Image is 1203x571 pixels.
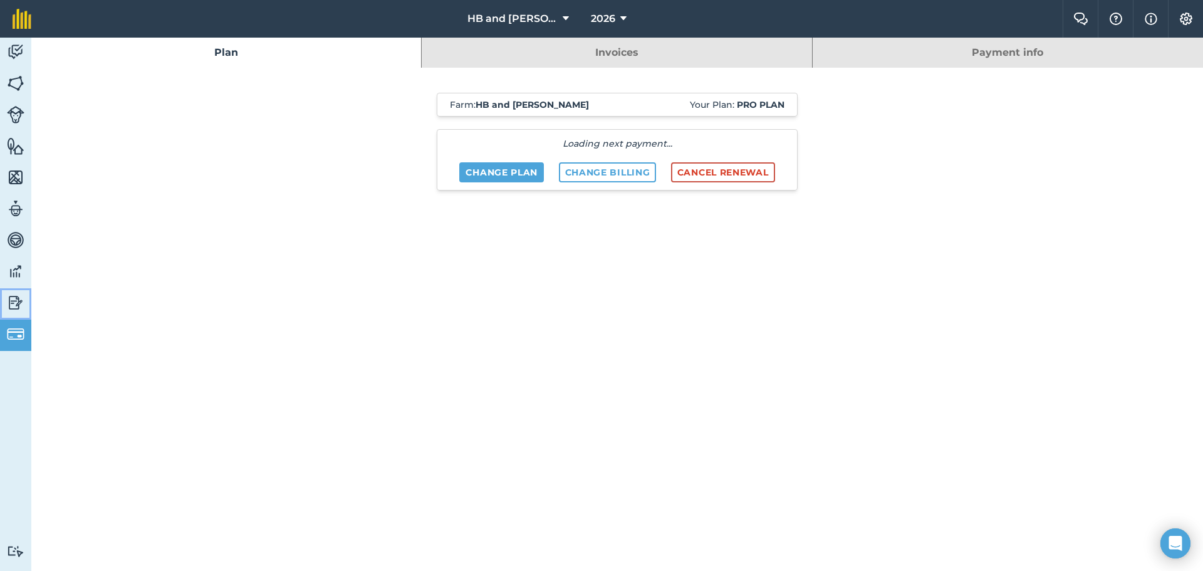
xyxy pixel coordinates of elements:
[422,38,811,68] a: Invoices
[7,545,24,557] img: svg+xml;base64,PD94bWwgdmVyc2lvbj0iMS4wIiBlbmNvZGluZz0idXRmLTgiPz4KPCEtLSBHZW5lcmF0b3I6IEFkb2JlIE...
[7,43,24,61] img: svg+xml;base64,PD94bWwgdmVyc2lvbj0iMS4wIiBlbmNvZGluZz0idXRmLTgiPz4KPCEtLSBHZW5lcmF0b3I6IEFkb2JlIE...
[1179,13,1194,25] img: A cog icon
[563,138,672,149] em: Loading next payment...
[1160,528,1190,558] div: Open Intercom Messenger
[450,98,589,111] span: Farm :
[459,162,544,182] a: Change plan
[1145,11,1157,26] img: svg+xml;base64,PHN2ZyB4bWxucz0iaHR0cDovL3d3dy53My5vcmcvMjAwMC9zdmciIHdpZHRoPSIxNyIgaGVpZ2h0PSIxNy...
[31,38,421,68] a: Plan
[7,262,24,281] img: svg+xml;base64,PD94bWwgdmVyc2lvbj0iMS4wIiBlbmNvZGluZz0idXRmLTgiPz4KPCEtLSBHZW5lcmF0b3I6IEFkb2JlIE...
[813,38,1203,68] a: Payment info
[559,162,657,182] a: Change billing
[7,325,24,343] img: svg+xml;base64,PD94bWwgdmVyc2lvbj0iMS4wIiBlbmNvZGluZz0idXRmLTgiPz4KPCEtLSBHZW5lcmF0b3I6IEFkb2JlIE...
[7,168,24,187] img: svg+xml;base64,PHN2ZyB4bWxucz0iaHR0cDovL3d3dy53My5vcmcvMjAwMC9zdmciIHdpZHRoPSI1NiIgaGVpZ2h0PSI2MC...
[7,137,24,155] img: svg+xml;base64,PHN2ZyB4bWxucz0iaHR0cDovL3d3dy53My5vcmcvMjAwMC9zdmciIHdpZHRoPSI1NiIgaGVpZ2h0PSI2MC...
[7,293,24,312] img: svg+xml;base64,PD94bWwgdmVyc2lvbj0iMS4wIiBlbmNvZGluZz0idXRmLTgiPz4KPCEtLSBHZW5lcmF0b3I6IEFkb2JlIE...
[671,162,775,182] button: Cancel renewal
[1073,13,1088,25] img: Two speech bubbles overlapping with the left bubble in the forefront
[476,99,589,110] strong: HB and [PERSON_NAME]
[467,11,558,26] span: HB and [PERSON_NAME]
[7,199,24,218] img: svg+xml;base64,PD94bWwgdmVyc2lvbj0iMS4wIiBlbmNvZGluZz0idXRmLTgiPz4KPCEtLSBHZW5lcmF0b3I6IEFkb2JlIE...
[690,98,784,111] span: Your Plan:
[7,106,24,123] img: svg+xml;base64,PD94bWwgdmVyc2lvbj0iMS4wIiBlbmNvZGluZz0idXRmLTgiPz4KPCEtLSBHZW5lcmF0b3I6IEFkb2JlIE...
[591,11,615,26] span: 2026
[13,9,31,29] img: fieldmargin Logo
[737,99,784,110] strong: Pro plan
[7,231,24,249] img: svg+xml;base64,PD94bWwgdmVyc2lvbj0iMS4wIiBlbmNvZGluZz0idXRmLTgiPz4KPCEtLSBHZW5lcmF0b3I6IEFkb2JlIE...
[1108,13,1123,25] img: A question mark icon
[7,74,24,93] img: svg+xml;base64,PHN2ZyB4bWxucz0iaHR0cDovL3d3dy53My5vcmcvMjAwMC9zdmciIHdpZHRoPSI1NiIgaGVpZ2h0PSI2MC...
